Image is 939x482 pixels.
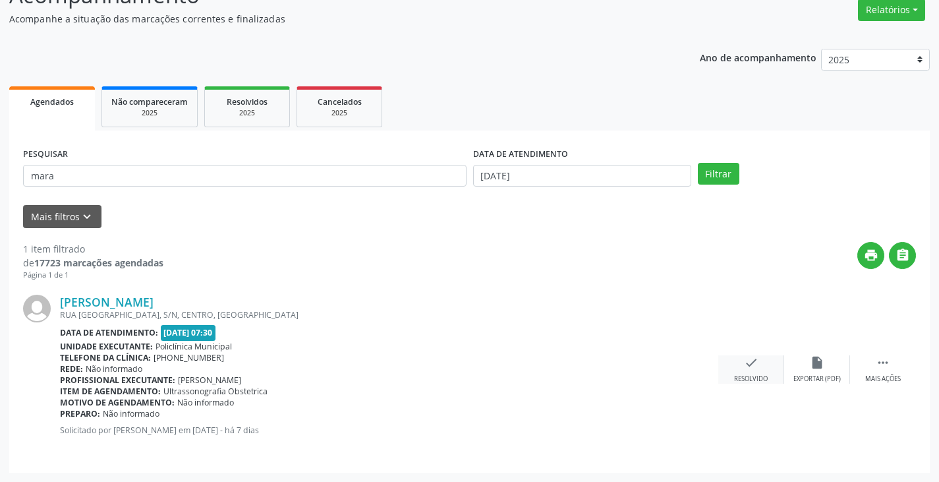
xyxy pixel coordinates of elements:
b: Motivo de agendamento: [60,397,175,408]
div: 1 item filtrado [23,242,163,256]
b: Telefone da clínica: [60,352,151,363]
button: Mais filtroskeyboard_arrow_down [23,205,101,228]
i:  [896,248,910,262]
span: Não informado [103,408,159,419]
img: img [23,295,51,322]
span: Cancelados [318,96,362,107]
b: Profissional executante: [60,375,175,386]
i: keyboard_arrow_down [80,210,94,224]
div: Página 1 de 1 [23,270,163,281]
p: Ano de acompanhamento [700,49,816,65]
b: Data de atendimento: [60,327,158,338]
b: Unidade executante: [60,341,153,352]
i: insert_drive_file [810,355,824,370]
div: Resolvido [734,375,768,384]
div: Mais ações [865,375,901,384]
button: print [857,242,884,269]
div: de [23,256,163,270]
span: Não informado [86,363,142,375]
span: Ultrassonografia Obstetrica [163,386,268,397]
label: PESQUISAR [23,144,68,165]
div: 2025 [306,108,372,118]
div: Exportar (PDF) [793,375,841,384]
i: check [744,355,758,370]
input: Selecione um intervalo [473,165,691,187]
span: Agendados [30,96,74,107]
b: Rede: [60,363,83,375]
b: Preparo: [60,408,100,419]
button:  [889,242,916,269]
b: Item de agendamento: [60,386,161,397]
span: Policlínica Municipal [156,341,232,352]
span: [DATE] 07:30 [161,325,216,340]
span: [PHONE_NUMBER] [154,352,224,363]
span: Não informado [177,397,234,408]
span: [PERSON_NAME] [178,375,241,386]
label: DATA DE ATENDIMENTO [473,144,568,165]
p: Acompanhe a situação das marcações correntes e finalizadas [9,12,654,26]
div: 2025 [214,108,280,118]
div: 2025 [111,108,188,118]
i:  [876,355,890,370]
input: Nome, CNS [23,165,467,187]
a: [PERSON_NAME] [60,295,154,309]
div: RUA [GEOGRAPHIC_DATA], S/N, CENTRO, [GEOGRAPHIC_DATA] [60,309,718,320]
i: print [864,248,878,262]
span: Não compareceram [111,96,188,107]
button: Filtrar [698,163,739,185]
p: Solicitado por [PERSON_NAME] em [DATE] - há 7 dias [60,425,718,436]
span: Resolvidos [227,96,268,107]
strong: 17723 marcações agendadas [34,256,163,269]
